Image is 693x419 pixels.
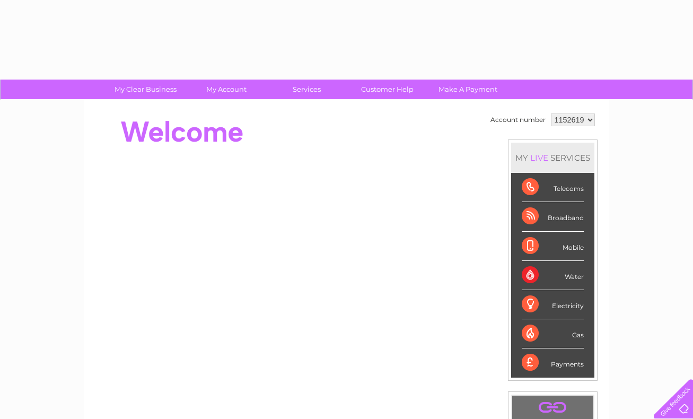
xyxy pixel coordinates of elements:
div: Payments [522,348,584,377]
a: My Clear Business [102,80,189,99]
a: Customer Help [344,80,431,99]
a: . [515,398,591,417]
div: Telecoms [522,173,584,202]
div: Broadband [522,202,584,231]
a: Services [263,80,350,99]
div: Mobile [522,232,584,261]
div: LIVE [528,153,550,163]
div: Electricity [522,290,584,319]
a: My Account [182,80,270,99]
td: Account number [488,111,548,129]
div: MY SERVICES [511,143,594,173]
a: Make A Payment [424,80,512,99]
div: Gas [522,319,584,348]
div: Water [522,261,584,290]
